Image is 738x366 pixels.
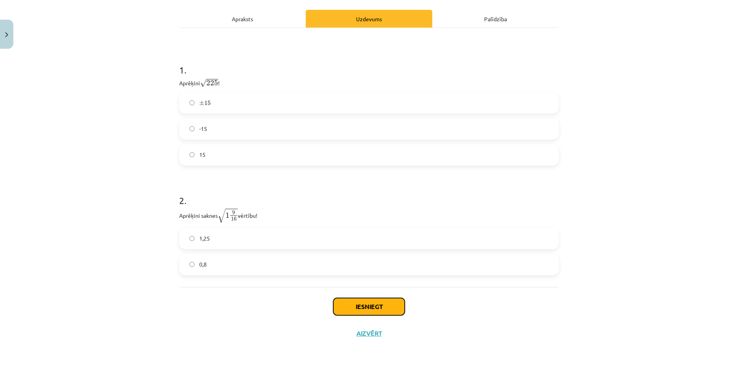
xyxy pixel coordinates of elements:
[179,51,559,75] h1: 1 .
[189,262,195,267] input: 0,8
[5,32,8,37] img: icon-close-lesson-0947bae3869378f0d4975bcd49f059093ad1ed9edebbc8119c70593378902aed.svg
[354,329,384,337] button: Aizvērt
[199,234,210,243] span: 1,25
[232,211,235,215] span: 9
[204,101,211,105] span: 15
[333,298,405,315] button: Iesniegt
[179,181,559,206] h1: 2 .
[199,260,207,269] span: 0,8
[231,217,237,221] span: 16
[306,10,432,28] div: Uzdevums
[200,79,206,87] span: √
[218,209,226,223] span: √
[179,208,559,223] p: Aprēķini saknes vērtību!
[199,101,204,105] span: ±
[226,213,229,218] span: 1
[206,80,218,86] span: 225
[189,126,195,131] input: -15
[432,10,559,28] div: Palīdzība
[199,125,207,133] span: -15
[189,152,195,157] input: 15
[189,236,195,241] input: 1,25
[179,77,559,88] p: Aprēķini !
[179,10,306,28] div: Apraksts
[199,151,206,159] span: 15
